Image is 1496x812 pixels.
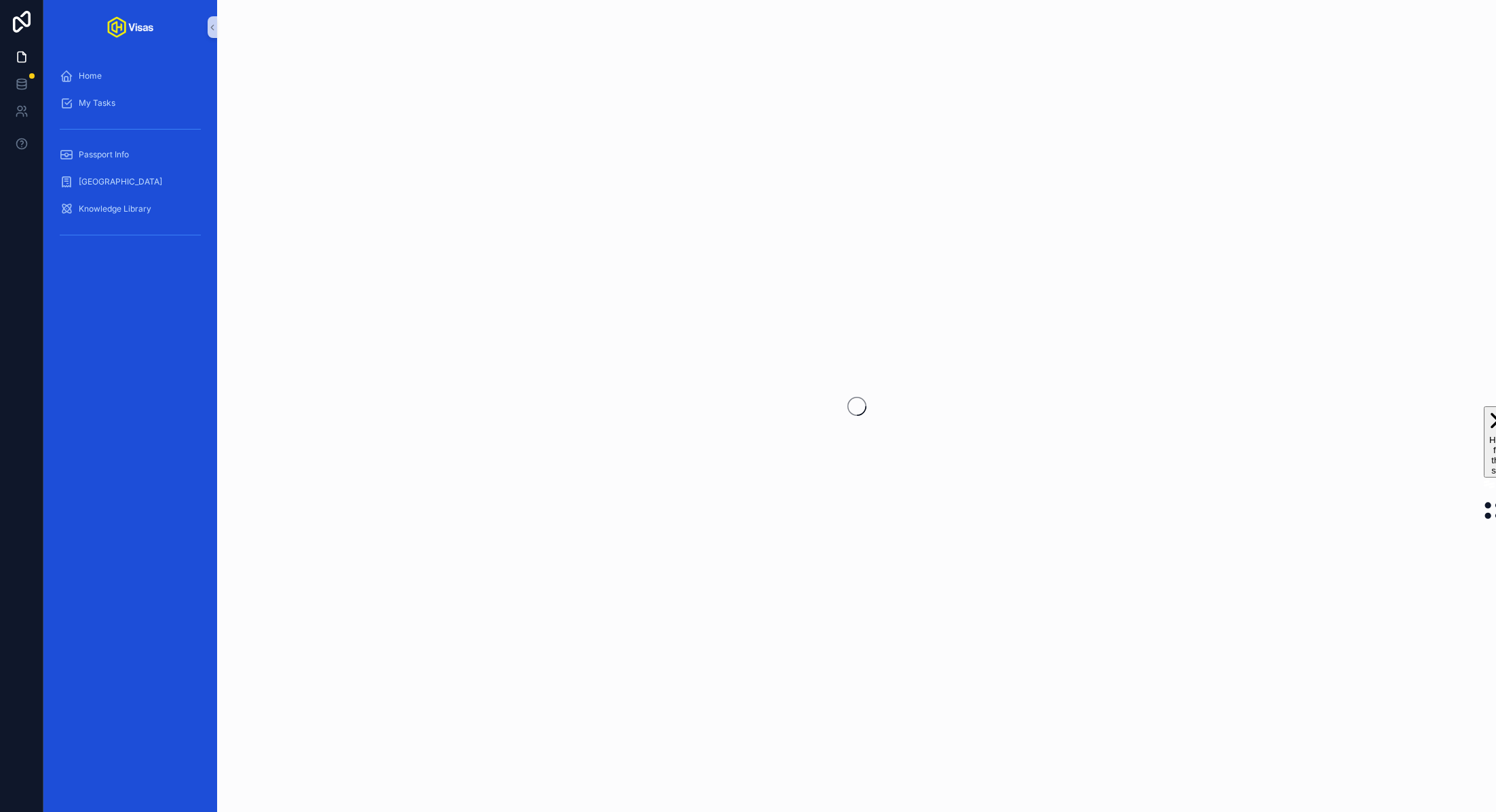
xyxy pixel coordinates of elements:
a: Passport Info [52,142,209,167]
span: My Tasks [79,98,115,109]
span: Knowledge Library [79,204,151,214]
img: App logo [107,16,153,38]
a: Home [52,64,209,88]
span: Home [79,71,102,81]
a: Knowledge Library [52,197,209,221]
a: [GEOGRAPHIC_DATA] [52,170,209,194]
a: My Tasks [52,91,209,115]
span: Passport Info [79,149,129,160]
span: [GEOGRAPHIC_DATA] [79,176,162,187]
div: scrollable content [43,54,217,263]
